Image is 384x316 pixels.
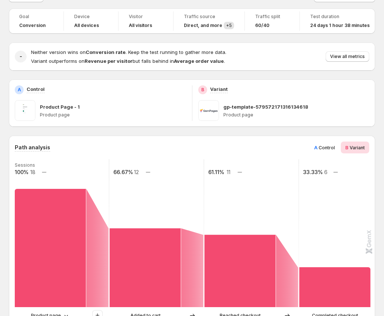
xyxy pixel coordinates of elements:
p: Control [27,85,45,93]
text: 33.33% [303,169,323,175]
span: View all metrics [330,54,365,60]
span: Visitor [129,14,163,20]
span: Traffic split [255,14,289,20]
button: View all metrics [326,51,369,62]
span: 24 days 1 hour 38 minutes [310,23,370,28]
span: Test duration [310,14,370,20]
p: Variant [210,85,228,93]
text: 11 [227,169,230,175]
text: 6 [324,169,328,175]
text: 61.11% [208,169,224,175]
strong: Conversion rate [86,49,126,55]
span: + 5 [226,23,232,28]
img: gp-template-579572171316134618 [198,100,219,121]
span: Goal [19,14,53,20]
p: Product page [40,112,186,118]
h3: Path analysis [15,144,50,151]
span: A [314,145,318,150]
span: Variant outperforms on but falls behind in . [31,58,225,64]
span: Device [74,14,108,20]
text: 12 [134,169,139,175]
a: Test duration24 days 1 hour 38 minutes [310,13,370,29]
strong: Revenue per visitor [85,58,133,64]
span: B [345,145,349,150]
span: Control [319,145,335,150]
h2: B [201,87,204,93]
path: Added to cart: 12 [110,228,181,307]
a: VisitorAll visitors [129,13,163,29]
a: DeviceAll devices [74,13,108,29]
span: Neither version wins on . Keep the test running to gather more data. [31,49,226,55]
path: Reached checkout: 11 [205,235,276,307]
span: Conversion [19,23,46,28]
path: Completed checkout: 6 [299,267,371,307]
a: Traffic split60/40 [255,13,289,29]
text: 66.67% [113,169,133,175]
text: 18 [30,169,35,175]
h4: Direct , and more [184,23,222,28]
strong: Average order value [174,58,224,64]
span: Traffic source [184,14,234,20]
img: Product Page - 1 [15,100,35,121]
h4: All visitors [129,23,152,28]
h4: All devices [74,23,99,28]
text: 100% [15,169,28,175]
p: gp-template-579572171316134618 [223,103,308,111]
h2: A [18,87,21,93]
p: Product page [223,112,370,118]
text: Sessions [15,162,35,168]
a: Traffic sourceDirect, and more+5 [184,13,234,29]
p: Product Page - 1 [40,103,80,111]
h2: - [20,53,22,60]
span: 60/40 [255,23,270,28]
span: Variant [350,145,365,150]
a: GoalConversion [19,13,53,29]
